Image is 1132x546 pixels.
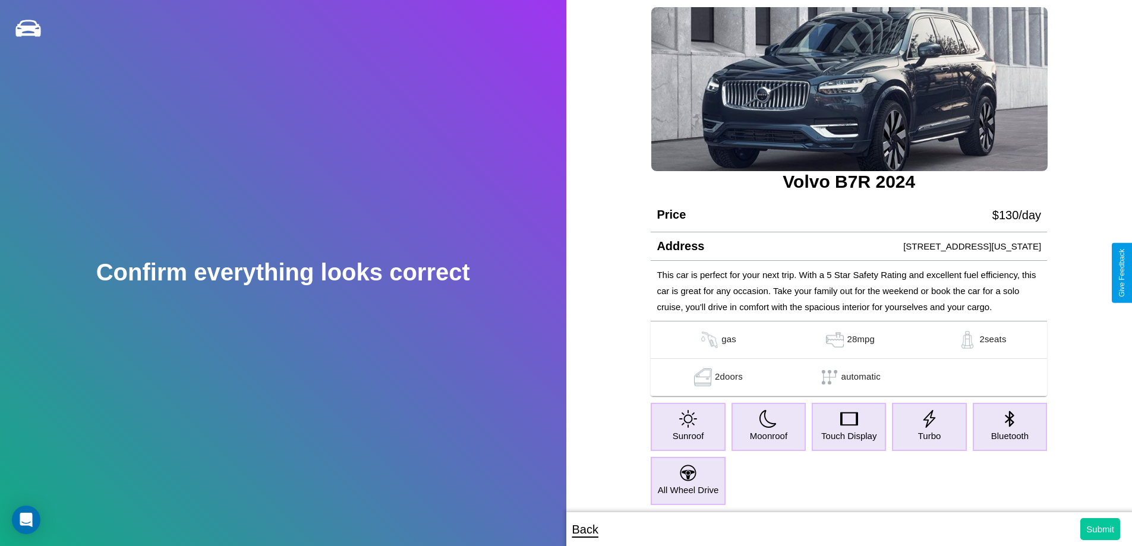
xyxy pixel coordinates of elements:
[96,259,470,286] h2: Confirm everything looks correct
[1118,249,1126,297] div: Give Feedback
[657,267,1041,315] p: This car is perfect for your next trip. With a 5 Star Safety Rating and excellent fuel efficiency...
[651,172,1047,192] h3: Volvo B7R 2024
[956,331,979,349] img: gas
[1080,518,1120,540] button: Submit
[673,428,704,444] p: Sunroof
[841,368,881,386] p: automatic
[657,239,704,253] h4: Address
[991,428,1029,444] p: Bluetooth
[823,331,847,349] img: gas
[979,331,1006,349] p: 2 seats
[657,208,686,222] h4: Price
[992,204,1041,226] p: $ 130 /day
[715,368,743,386] p: 2 doors
[721,331,736,349] p: gas
[691,368,715,386] img: gas
[651,321,1047,396] table: simple table
[572,519,598,540] p: Back
[750,428,787,444] p: Moonroof
[658,482,719,498] p: All Wheel Drive
[698,331,721,349] img: gas
[847,331,875,349] p: 28 mpg
[918,428,941,444] p: Turbo
[12,506,40,534] div: Open Intercom Messenger
[903,238,1041,254] p: [STREET_ADDRESS][US_STATE]
[821,428,876,444] p: Touch Display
